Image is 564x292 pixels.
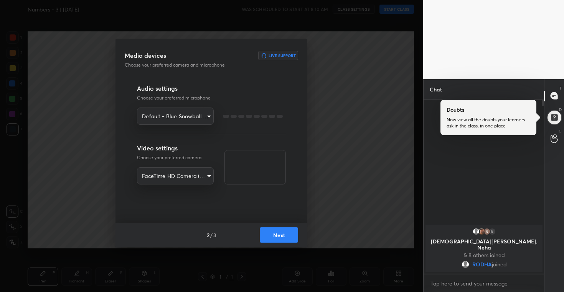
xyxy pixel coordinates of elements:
[137,95,286,101] p: Choose your preferred microphone
[488,228,496,235] div: 8
[424,79,448,100] p: Chat
[260,227,298,243] button: Next
[483,228,490,235] img: thumbnail.jpg
[213,231,216,239] h4: 3
[559,107,562,113] p: D
[491,261,506,268] span: joined
[137,108,214,125] div: Default - Blue Snowball (0d8c:0005)
[424,223,544,274] div: grid
[477,228,485,235] img: thumbnail.jpg
[137,84,286,93] h3: Audio settings
[559,85,562,91] p: T
[461,261,469,268] img: default.png
[472,261,491,268] span: RODHA
[559,128,562,134] p: G
[430,238,538,251] p: [DEMOGRAPHIC_DATA][PERSON_NAME], Neha
[125,62,249,69] p: Choose your preferred camera and microphone
[137,144,214,153] h3: Video settings
[430,252,538,258] p: & 8 others joined
[269,54,296,57] h6: Live Support
[210,231,213,239] h4: /
[125,51,166,60] h3: Media devices
[472,228,480,235] img: default.png
[137,154,214,161] p: Choose your preferred camera
[207,231,209,239] h4: 2
[137,167,214,184] div: Default - Blue Snowball (0d8c:0005)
